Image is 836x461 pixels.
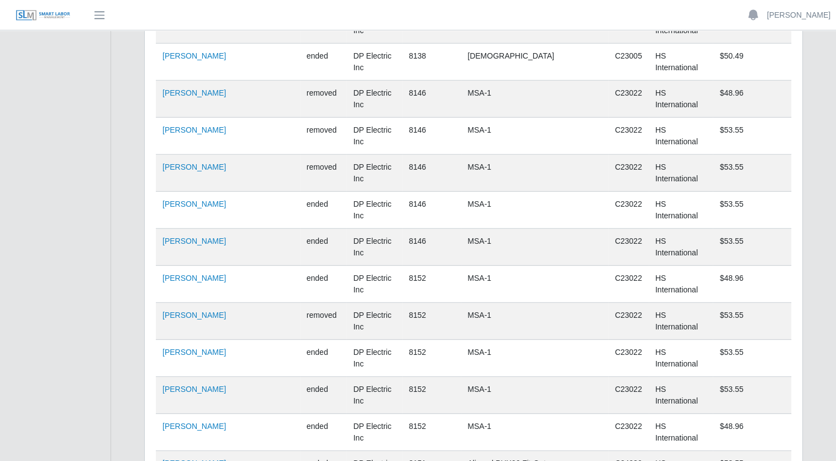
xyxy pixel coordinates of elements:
[649,229,713,266] td: HS International
[300,377,347,414] td: ended
[649,414,713,451] td: HS International
[402,377,461,414] td: 8152
[649,155,713,192] td: HS International
[649,81,713,118] td: HS International
[300,229,347,266] td: ended
[346,303,402,340] td: DP Electric Inc
[402,340,461,377] td: 8152
[402,192,461,229] td: 8146
[300,81,347,118] td: removed
[713,266,791,303] td: $48.96
[608,81,649,118] td: C23022
[461,118,608,155] td: MSA-1
[461,155,608,192] td: MSA-1
[649,192,713,229] td: HS International
[162,51,226,60] a: [PERSON_NAME]
[608,340,649,377] td: C23022
[402,414,461,451] td: 8152
[300,303,347,340] td: removed
[162,237,226,245] a: [PERSON_NAME]
[300,192,347,229] td: ended
[402,44,461,81] td: 8138
[162,422,226,431] a: [PERSON_NAME]
[162,125,226,134] a: [PERSON_NAME]
[346,377,402,414] td: DP Electric Inc
[300,340,347,377] td: ended
[608,266,649,303] td: C23022
[713,81,791,118] td: $48.96
[767,9,830,21] a: [PERSON_NAME]
[608,118,649,155] td: C23022
[713,340,791,377] td: $53.55
[713,377,791,414] td: $53.55
[402,229,461,266] td: 8146
[346,118,402,155] td: DP Electric Inc
[346,155,402,192] td: DP Electric Inc
[346,44,402,81] td: DP Electric Inc
[713,155,791,192] td: $53.55
[461,340,608,377] td: MSA-1
[461,266,608,303] td: MSA-1
[649,118,713,155] td: HS International
[608,303,649,340] td: C23022
[461,303,608,340] td: MSA-1
[402,118,461,155] td: 8146
[461,81,608,118] td: MSA-1
[461,192,608,229] td: MSA-1
[608,377,649,414] td: C23022
[608,414,649,451] td: C23022
[162,385,226,394] a: [PERSON_NAME]
[346,229,402,266] td: DP Electric Inc
[346,340,402,377] td: DP Electric Inc
[713,118,791,155] td: $53.55
[402,155,461,192] td: 8146
[649,303,713,340] td: HS International
[461,414,608,451] td: MSA-1
[402,303,461,340] td: 8152
[461,229,608,266] td: MSA-1
[713,414,791,451] td: $48.96
[461,44,608,81] td: [DEMOGRAPHIC_DATA]
[162,163,226,171] a: [PERSON_NAME]
[608,44,649,81] td: C23005
[346,414,402,451] td: DP Electric Inc
[608,192,649,229] td: C23022
[608,155,649,192] td: C23022
[162,348,226,357] a: [PERSON_NAME]
[649,377,713,414] td: HS International
[713,229,791,266] td: $53.55
[649,44,713,81] td: HS International
[346,192,402,229] td: DP Electric Inc
[346,81,402,118] td: DP Electric Inc
[162,274,226,282] a: [PERSON_NAME]
[346,266,402,303] td: DP Electric Inc
[713,192,791,229] td: $53.55
[649,266,713,303] td: HS International
[649,340,713,377] td: HS International
[300,118,347,155] td: removed
[402,81,461,118] td: 8146
[15,9,71,22] img: SLM Logo
[162,200,226,208] a: [PERSON_NAME]
[608,229,649,266] td: C23022
[162,311,226,319] a: [PERSON_NAME]
[300,414,347,451] td: ended
[162,88,226,97] a: [PERSON_NAME]
[300,266,347,303] td: ended
[300,155,347,192] td: removed
[713,44,791,81] td: $50.49
[461,377,608,414] td: MSA-1
[713,303,791,340] td: $53.55
[402,266,461,303] td: 8152
[300,44,347,81] td: ended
